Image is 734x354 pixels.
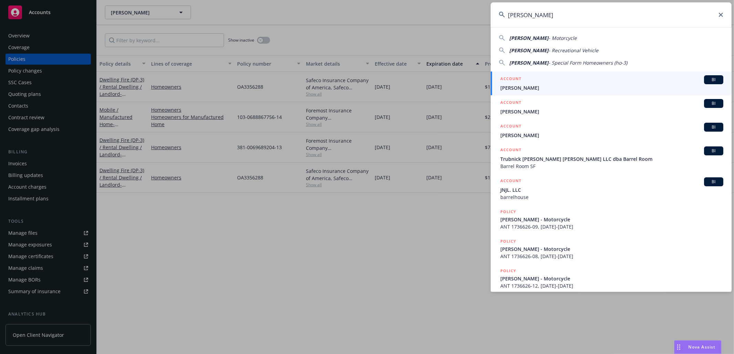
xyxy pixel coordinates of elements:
[500,238,516,245] h5: POLICY
[509,59,549,66] span: [PERSON_NAME]
[500,163,723,170] span: Barrel Room SF
[491,234,732,264] a: POLICY[PERSON_NAME] - MotorcycleANT 1736626-08, [DATE]-[DATE]
[500,275,723,282] span: [PERSON_NAME] - Motorcycle
[509,47,549,54] span: [PERSON_NAME]
[500,123,521,131] h5: ACCOUNT
[500,245,723,253] span: [PERSON_NAME] - Motorcycle
[707,148,721,154] span: BI
[500,267,516,274] h5: POLICY
[509,35,549,41] span: [PERSON_NAME]
[500,216,723,223] span: [PERSON_NAME] - Motorcycle
[549,59,627,66] span: - Special Form Homeowners (ho-3)
[674,341,683,354] div: Drag to move
[491,71,732,95] a: ACCOUNTBI[PERSON_NAME]
[707,124,721,130] span: BI
[500,193,723,201] span: barrelhouse
[500,155,723,163] span: Trubnick [PERSON_NAME] [PERSON_NAME] LLC dba Barrel Room
[549,35,577,41] span: - Motorcycle
[491,204,732,234] a: POLICY[PERSON_NAME] - MotorcycleANT 1736626-09, [DATE]-[DATE]
[491,95,732,119] a: ACCOUNTBI[PERSON_NAME]
[491,174,732,204] a: ACCOUNTBIJNJL. LLCbarrelhouse
[707,77,721,83] span: BI
[674,340,722,354] button: Nova Assist
[689,344,716,350] span: Nova Assist
[500,99,521,107] h5: ACCOUNT
[500,146,521,155] h5: ACCOUNT
[500,208,516,215] h5: POLICY
[491,119,732,143] a: ACCOUNTBI[PERSON_NAME]
[500,75,521,84] h5: ACCOUNT
[500,177,521,186] h5: ACCOUNT
[707,179,721,185] span: BI
[500,108,723,115] span: [PERSON_NAME]
[500,132,723,139] span: [PERSON_NAME]
[500,186,723,193] span: JNJL. LLC
[491,143,732,174] a: ACCOUNTBITrubnick [PERSON_NAME] [PERSON_NAME] LLC dba Barrel RoomBarrel Room SF
[707,100,721,107] span: BI
[491,264,732,293] a: POLICY[PERSON_NAME] - MotorcycleANT 1736626-12, [DATE]-[DATE]
[500,253,723,260] span: ANT 1736626-08, [DATE]-[DATE]
[500,223,723,230] span: ANT 1736626-09, [DATE]-[DATE]
[500,282,723,289] span: ANT 1736626-12, [DATE]-[DATE]
[549,47,598,54] span: - Recreational Vehicle
[491,2,732,27] input: Search...
[500,84,723,91] span: [PERSON_NAME]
